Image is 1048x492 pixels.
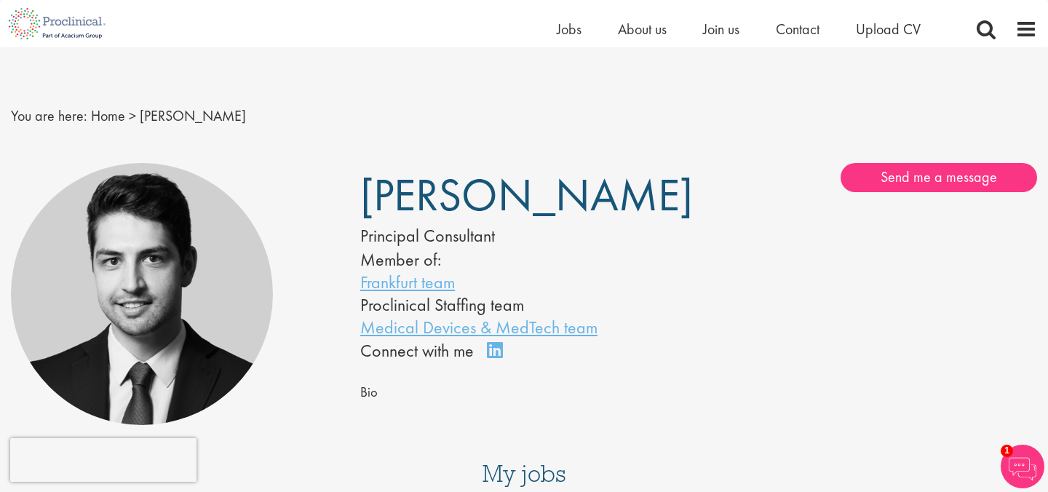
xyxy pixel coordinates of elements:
a: breadcrumb link [91,106,125,125]
a: Medical Devices & MedTech team [360,316,598,338]
span: You are here: [11,106,87,125]
img: Thomas Wenig [11,163,273,425]
iframe: reCAPTCHA [10,438,196,482]
h3: My jobs [11,461,1037,486]
div: Principal Consultant [360,223,655,248]
a: Join us [703,20,739,39]
span: > [129,106,136,125]
a: Frankfurt team [360,271,455,293]
a: Upload CV [856,20,921,39]
span: [PERSON_NAME] [140,106,246,125]
a: About us [618,20,667,39]
span: 1 [1001,445,1013,457]
li: Proclinical Staffing team [360,293,655,316]
span: [PERSON_NAME] [360,166,693,224]
a: Contact [776,20,819,39]
span: Bio [360,384,378,401]
a: Jobs [557,20,581,39]
img: Chatbot [1001,445,1044,488]
label: Member of: [360,248,441,271]
a: Send me a message [841,163,1037,192]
